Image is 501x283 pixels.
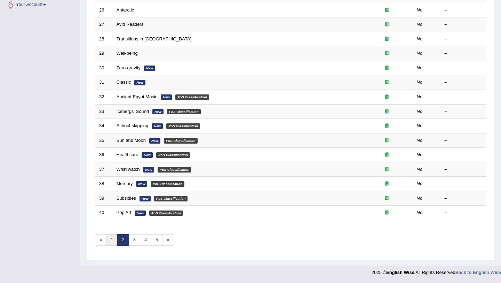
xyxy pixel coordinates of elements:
a: 3 [129,234,140,246]
div: Exam occurring question [365,108,409,115]
a: Transitions in [GEOGRAPHIC_DATA] [117,36,192,41]
em: PoS Classification [166,123,200,129]
a: Pop Art [117,210,132,215]
td: 37 [95,162,113,177]
em: No [417,167,423,172]
em: PoS Classification [175,94,209,100]
a: Zero-gravity [117,65,141,70]
div: Exam occurring question [365,50,409,57]
div: – [445,195,482,202]
em: No [417,7,423,13]
em: New [152,123,163,129]
strong: English Wise. [386,270,415,275]
div: – [445,152,482,158]
td: 31 [95,75,113,90]
div: – [445,94,482,100]
div: Exam occurring question [365,65,409,71]
a: 4 [140,234,151,246]
a: Antarctic [117,7,134,13]
em: New [152,109,164,115]
div: Exam occurring question [365,152,409,158]
a: 2 [117,234,129,246]
div: – [445,137,482,144]
div: Exam occurring question [365,181,409,187]
em: PoS Classification [158,167,191,173]
td: 30 [95,61,113,75]
em: PoS Classification [154,196,188,201]
div: – [445,79,482,86]
a: Well-being [117,51,138,56]
em: No [417,152,423,157]
em: New [134,80,145,85]
div: Exam occurring question [365,94,409,100]
a: 1 [106,234,118,246]
em: No [417,196,423,201]
td: 26 [95,3,113,17]
td: 38 [95,177,113,191]
a: Healthcare [117,152,138,157]
td: 28 [95,32,113,46]
em: New [161,94,172,100]
td: 40 [95,206,113,220]
em: No [417,22,423,27]
div: – [445,166,482,173]
div: – [445,209,482,216]
a: Sun and Moon [117,138,146,143]
a: Mercury [117,181,133,186]
em: No [417,138,423,143]
td: 33 [95,104,113,119]
em: No [417,210,423,215]
a: Icebergs' Sound [117,109,149,114]
a: Back to English Wise [455,270,501,275]
div: Exam occurring question [365,7,409,14]
em: PoS Classification [164,138,198,144]
em: No [417,51,423,56]
div: – [445,123,482,129]
em: No [417,65,423,70]
td: 32 [95,90,113,104]
a: Wrist watch [117,167,140,172]
div: Exam occurring question [365,123,409,129]
a: Classic [117,79,131,85]
div: Exam occurring question [365,209,409,216]
div: Exam occurring question [365,137,409,144]
em: PoS Classification [156,152,190,158]
em: PoS Classification [149,211,183,216]
em: New [149,138,160,144]
em: No [417,123,423,128]
a: Subsidies [117,196,136,201]
div: Exam occurring question [365,79,409,86]
a: » [162,234,174,246]
em: No [417,109,423,114]
div: – [445,21,482,28]
a: 5 [151,234,162,246]
div: – [445,36,482,43]
div: Exam occurring question [365,166,409,173]
em: New [143,167,154,173]
em: No [417,94,423,99]
td: 29 [95,46,113,61]
div: 2025 © All Rights Reserved [372,266,501,276]
em: New [142,152,153,158]
em: New [135,211,146,216]
td: 34 [95,119,113,133]
em: New [136,181,147,187]
em: No [417,181,423,186]
em: PoS Classification [151,181,184,187]
em: New [144,66,155,71]
em: PoS Classification [167,109,201,115]
div: Exam occurring question [365,36,409,43]
div: – [445,7,482,14]
div: – [445,108,482,115]
div: – [445,65,482,71]
td: 39 [95,191,113,206]
td: 36 [95,148,113,162]
td: 27 [95,17,113,32]
em: No [417,79,423,85]
a: School-skipping [117,123,149,128]
div: – [445,181,482,187]
div: – [445,50,482,57]
div: Exam occurring question [365,21,409,28]
em: No [417,36,423,41]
